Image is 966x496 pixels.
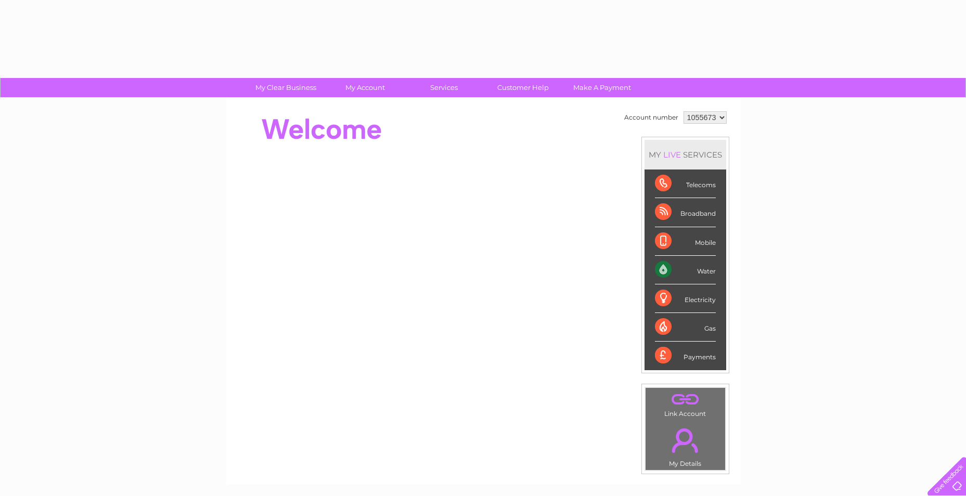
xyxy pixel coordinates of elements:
a: My Clear Business [243,78,329,97]
div: Gas [655,313,716,342]
div: MY SERVICES [645,140,726,169]
div: Mobile [655,227,716,256]
div: Broadband [655,198,716,227]
td: Link Account [645,387,726,420]
a: My Account [322,78,408,97]
div: LIVE [661,150,683,160]
a: . [648,390,723,409]
a: . [648,422,723,459]
div: Electricity [655,284,716,313]
a: Make A Payment [559,78,645,97]
div: Water [655,256,716,284]
a: Services [401,78,487,97]
td: My Details [645,420,726,471]
td: Account number [622,109,681,126]
a: Customer Help [480,78,566,97]
div: Payments [655,342,716,370]
div: Telecoms [655,169,716,198]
